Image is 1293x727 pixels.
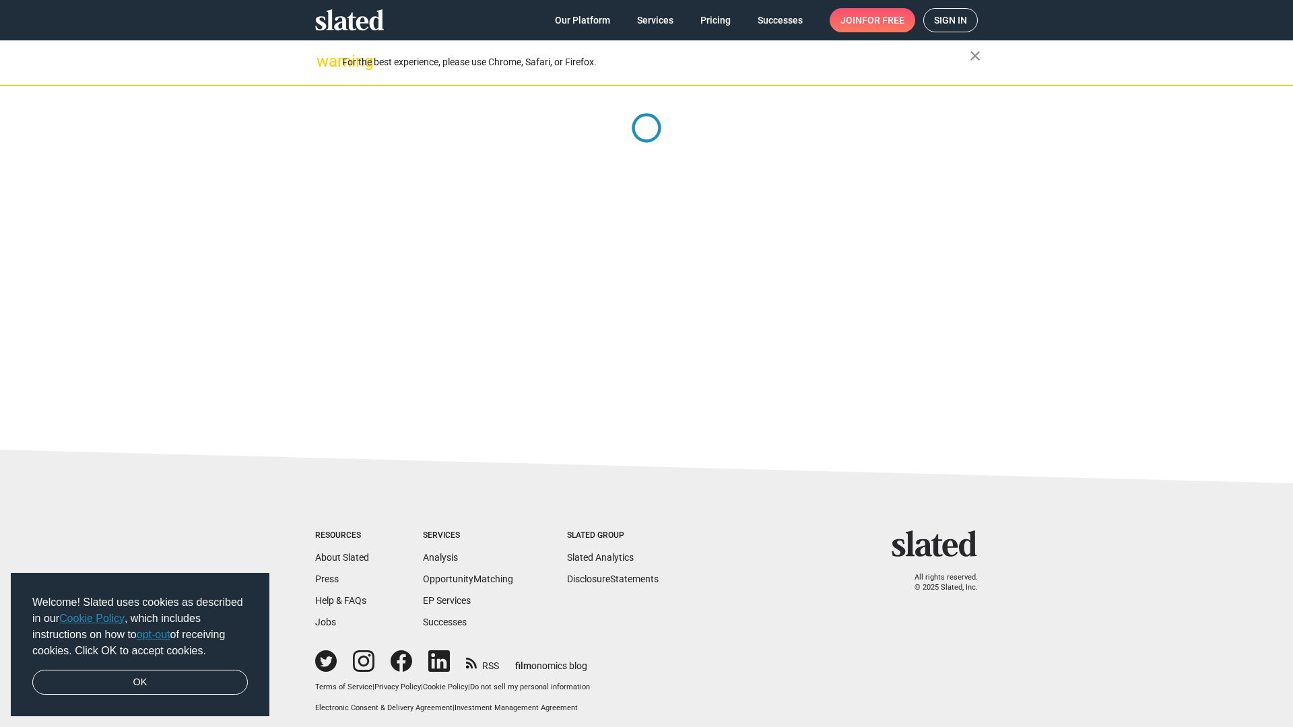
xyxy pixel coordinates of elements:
[862,8,904,32] span: for free
[468,683,470,691] span: |
[453,703,455,712] span: |
[11,573,269,717] div: cookieconsent
[544,8,621,32] a: Our Platform
[830,8,915,32] a: Joinfor free
[315,574,339,584] a: Press
[690,8,741,32] a: Pricing
[342,53,970,71] div: For the best experience, please use Chrome, Safari, or Firefox.
[455,703,578,712] a: Investment Management Agreement
[315,617,336,627] a: Jobs
[421,683,423,691] span: |
[567,552,634,563] a: Slated Analytics
[923,8,978,32] a: Sign in
[555,8,610,32] span: Our Platform
[700,8,731,32] span: Pricing
[515,660,531,671] span: film
[374,683,421,691] a: Privacy Policy
[747,8,814,32] a: Successes
[315,703,453,712] a: Electronic Consent & Delivery Agreement
[515,649,587,672] a: filmonomics blog
[315,683,372,691] a: Terms of Service
[900,573,978,592] p: All rights reserved. © 2025 Slated, Inc.
[423,617,467,627] a: Successes
[967,48,983,64] mat-icon: close
[567,530,659,541] div: Slated Group
[567,574,659,584] a: DisclosureStatements
[32,594,248,659] span: Welcome! Slated uses cookies as described in our , which includes instructions on how to of recei...
[423,683,468,691] a: Cookie Policy
[317,53,333,69] mat-icon: warning
[423,595,471,606] a: EP Services
[626,8,684,32] a: Services
[423,552,458,563] a: Analysis
[423,574,513,584] a: OpportunityMatching
[315,552,369,563] a: About Slated
[315,530,369,541] div: Resources
[470,683,590,693] button: Do not sell my personal information
[466,652,499,672] a: RSS
[423,530,513,541] div: Services
[372,683,374,691] span: |
[137,629,170,640] a: opt-out
[315,595,366,606] a: Help & FAQs
[32,670,248,695] a: dismiss cookie message
[758,8,803,32] span: Successes
[59,613,125,624] a: Cookie Policy
[934,9,967,32] span: Sign in
[637,8,673,32] span: Services
[840,8,904,32] span: Join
